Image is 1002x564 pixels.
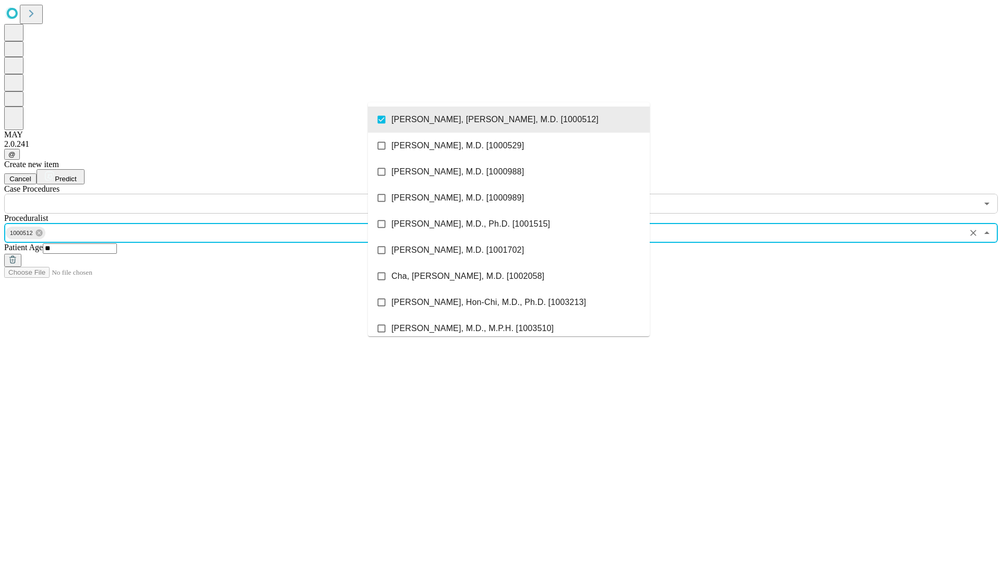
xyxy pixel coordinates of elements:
[980,226,994,240] button: Close
[6,227,45,239] div: 1000512
[9,175,31,183] span: Cancel
[4,184,59,193] span: Scheduled Procedure
[980,196,994,211] button: Open
[4,139,998,149] div: 2.0.241
[966,226,981,240] button: Clear
[4,173,37,184] button: Cancel
[391,139,524,152] span: [PERSON_NAME], M.D. [1000529]
[391,296,586,309] span: [PERSON_NAME], Hon-Chi, M.D., Ph.D. [1003213]
[4,149,20,160] button: @
[391,270,544,283] span: Cha, [PERSON_NAME], M.D. [1002058]
[4,160,59,169] span: Create new item
[391,113,599,126] span: [PERSON_NAME], [PERSON_NAME], M.D. [1000512]
[391,218,550,230] span: [PERSON_NAME], M.D., Ph.D. [1001515]
[4,243,43,252] span: Patient Age
[391,244,524,256] span: [PERSON_NAME], M.D. [1001702]
[6,227,37,239] span: 1000512
[391,166,524,178] span: [PERSON_NAME], M.D. [1000988]
[391,192,524,204] span: [PERSON_NAME], M.D. [1000989]
[55,175,76,183] span: Predict
[391,322,554,335] span: [PERSON_NAME], M.D., M.P.H. [1003510]
[37,169,85,184] button: Predict
[4,130,998,139] div: MAY
[8,150,16,158] span: @
[4,214,48,222] span: Proceduralist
